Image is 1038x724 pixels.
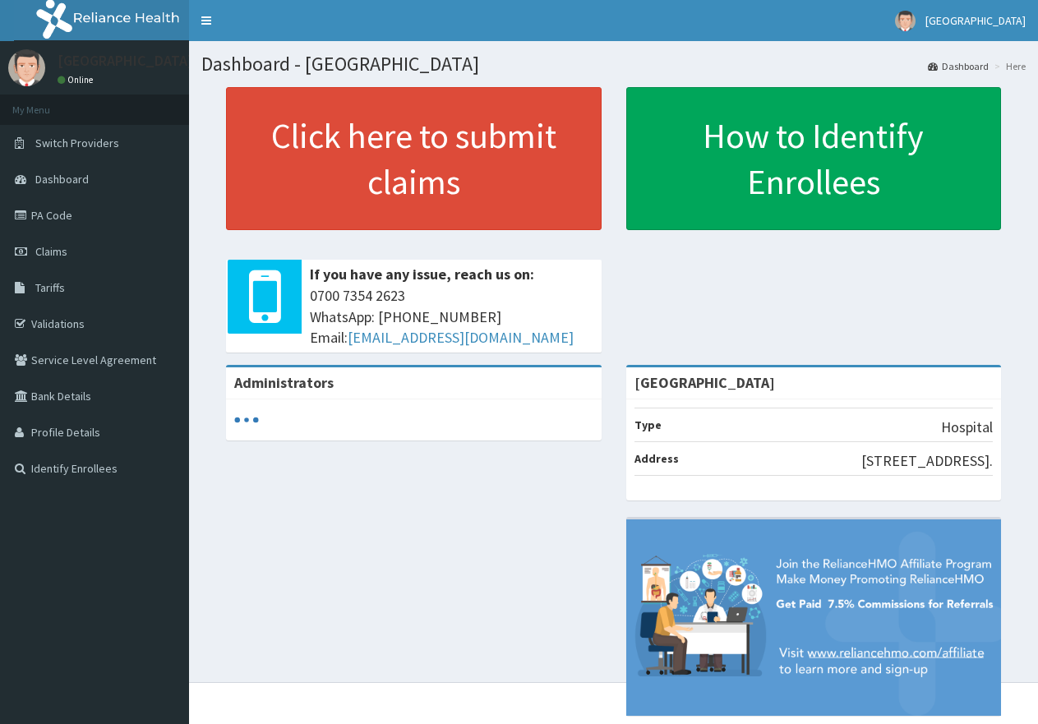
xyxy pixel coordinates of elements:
[35,280,65,295] span: Tariffs
[861,450,993,472] p: [STREET_ADDRESS].
[348,328,574,347] a: [EMAIL_ADDRESS][DOMAIN_NAME]
[310,265,534,284] b: If you have any issue, reach us on:
[8,49,45,86] img: User Image
[925,13,1026,28] span: [GEOGRAPHIC_DATA]
[234,373,334,392] b: Administrators
[310,285,593,348] span: 0700 7354 2623 WhatsApp: [PHONE_NUMBER] Email:
[58,53,193,68] p: [GEOGRAPHIC_DATA]
[35,244,67,259] span: Claims
[58,74,97,85] a: Online
[990,59,1026,73] li: Here
[928,59,989,73] a: Dashboard
[35,172,89,187] span: Dashboard
[35,136,119,150] span: Switch Providers
[634,417,662,432] b: Type
[634,451,679,466] b: Address
[626,519,1002,716] img: provider-team-banner.png
[941,417,993,438] p: Hospital
[201,53,1026,75] h1: Dashboard - [GEOGRAPHIC_DATA]
[234,408,259,432] svg: audio-loading
[895,11,916,31] img: User Image
[634,373,775,392] strong: [GEOGRAPHIC_DATA]
[226,87,602,230] a: Click here to submit claims
[626,87,1002,230] a: How to Identify Enrollees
